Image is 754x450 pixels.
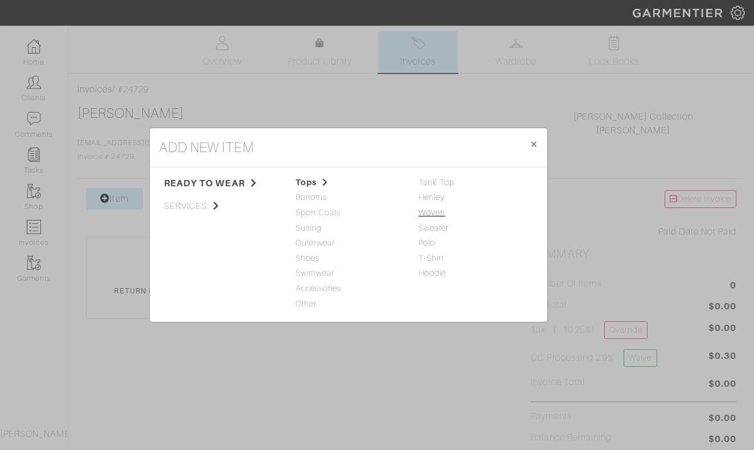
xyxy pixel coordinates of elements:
span: Outerwear [296,237,401,249]
span: ready to wear [164,177,278,190]
span: Swimwear [296,267,401,280]
span: Sport Coats [296,207,401,219]
span: Tops [296,177,401,189]
a: Woven [419,208,445,217]
span: Suiting [296,222,401,235]
h4: add new item [159,137,254,158]
a: Henley [419,193,445,202]
span: Accessories [296,283,401,295]
a: Polo [419,238,435,247]
span: Bottoms [296,191,401,204]
a: Tank Top [419,178,454,187]
span: Other [296,298,401,310]
span: services [164,199,278,213]
a: Hoodie [419,268,446,277]
a: T-Shirt [419,253,444,263]
span: Shoes [296,252,401,265]
span: × [530,136,538,152]
a: Sweater [419,223,449,232]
